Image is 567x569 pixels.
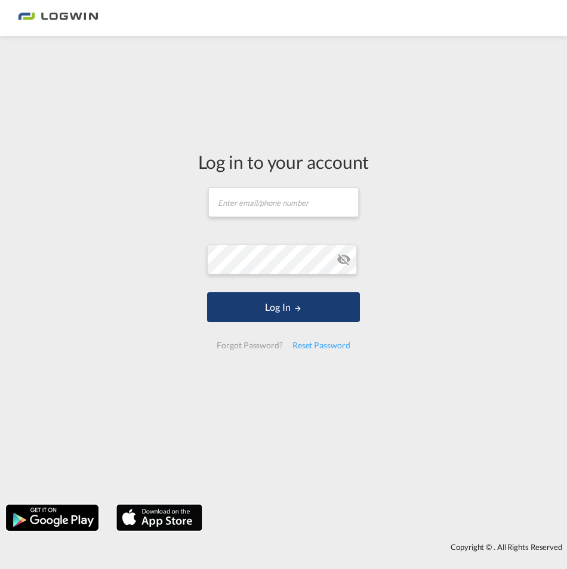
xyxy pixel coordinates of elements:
img: google.png [5,503,100,532]
img: bc73a0e0d8c111efacd525e4c8ad7d32.png [18,5,98,32]
div: Forgot Password? [212,335,287,356]
md-icon: icon-eye-off [337,252,351,267]
input: Enter email/phone number [208,187,358,217]
div: Log in to your account [198,149,369,174]
div: Reset Password [288,335,355,356]
img: apple.png [115,503,204,532]
button: LOGIN [207,292,359,322]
